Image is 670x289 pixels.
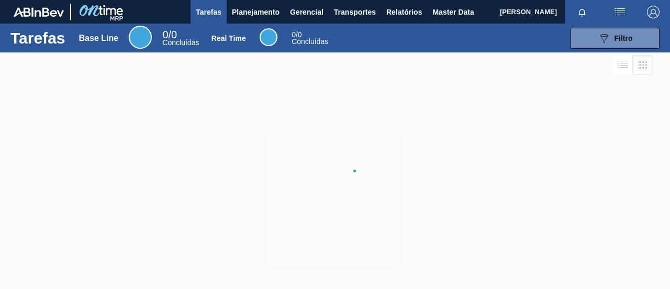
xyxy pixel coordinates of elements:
[292,31,328,45] div: Real Time
[290,6,323,18] span: Gerencial
[386,6,422,18] span: Relatórios
[613,6,626,18] img: userActions
[10,32,65,44] h1: Tarefas
[196,6,221,18] span: Tarefas
[14,7,64,17] img: TNhmsLtSVTkK8tSr43FrP2fwEKptu5GPRR3wAAAABJRU5ErkJggg==
[292,30,296,39] span: 0
[162,29,168,40] span: 0
[647,6,660,18] img: Logout
[260,28,277,46] div: Real Time
[232,6,280,18] span: Planejamento
[79,34,119,43] div: Base Line
[162,30,199,46] div: Base Line
[129,26,152,49] div: Base Line
[565,5,599,19] button: Notificações
[162,38,199,47] span: Concluídas
[292,30,301,39] span: / 0
[432,6,474,18] span: Master Data
[334,6,376,18] span: Transportes
[615,34,633,42] span: Filtro
[292,37,328,46] span: Concluídas
[211,34,246,42] div: Real Time
[571,28,660,49] button: Filtro
[162,29,177,40] span: / 0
